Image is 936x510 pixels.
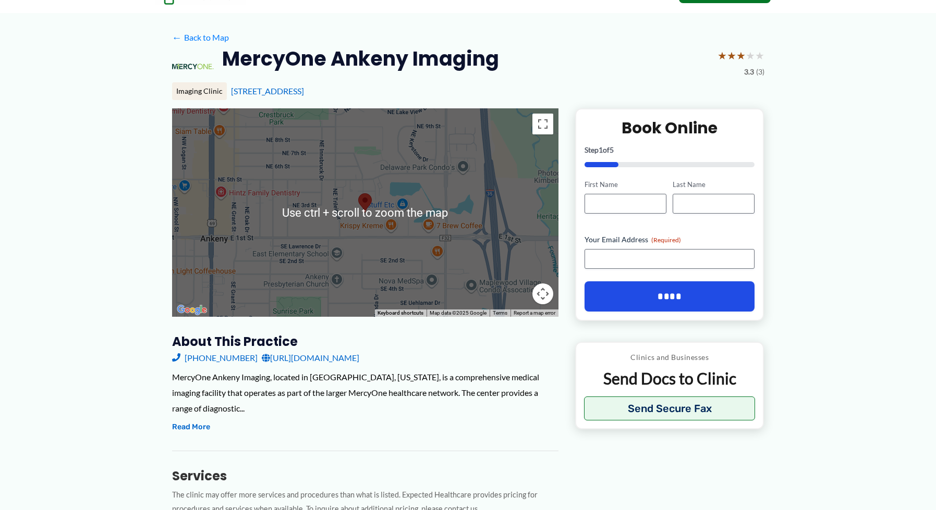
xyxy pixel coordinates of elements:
[222,46,499,71] h2: MercyOne Ankeny Imaging
[585,146,755,154] p: Step of
[585,118,755,138] h2: Book Online
[378,309,423,317] button: Keyboard shortcuts
[231,86,304,96] a: [STREET_ADDRESS]
[172,82,227,100] div: Imaging Clinic
[172,369,558,416] div: MercyOne Ankeny Imaging, located in [GEOGRAPHIC_DATA], [US_STATE], is a comprehensive medical ima...
[584,351,756,364] p: Clinics and Businesses
[175,303,209,317] a: Open this area in Google Maps (opens a new window)
[673,180,755,190] label: Last Name
[175,303,209,317] img: Google
[727,46,736,65] span: ★
[610,145,614,154] span: 5
[172,421,210,433] button: Read More
[736,46,746,65] span: ★
[744,65,754,79] span: 3.3
[718,46,727,65] span: ★
[430,310,487,316] span: Map data ©2025 Google
[172,32,182,42] span: ←
[585,234,755,245] label: Your Email Address
[755,46,764,65] span: ★
[172,350,258,366] a: [PHONE_NUMBER]
[599,145,603,154] span: 1
[756,65,764,79] span: (3)
[584,396,756,420] button: Send Secure Fax
[493,310,507,316] a: Terms (opens in new tab)
[172,30,229,45] a: ←Back to Map
[585,180,666,190] label: First Name
[262,350,359,366] a: [URL][DOMAIN_NAME]
[514,310,555,316] a: Report a map error
[746,46,755,65] span: ★
[172,333,558,350] h3: About this practice
[584,368,756,389] p: Send Docs to Clinic
[651,236,681,244] span: (Required)
[532,114,553,134] button: Toggle fullscreen view
[172,468,558,484] h3: Services
[532,283,553,304] button: Map camera controls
